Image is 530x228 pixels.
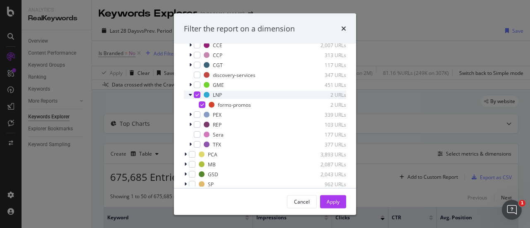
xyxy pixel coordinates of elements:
div: discovery-services [213,72,255,79]
div: times [341,23,346,34]
div: 117 URLs [306,62,346,69]
iframe: Intercom live chat [502,200,522,220]
div: Apply [327,198,340,205]
div: Cancel [294,198,310,205]
div: PCA [208,151,217,158]
div: Filter the report on a dimension [184,23,295,34]
div: Sera [213,131,224,138]
button: Apply [320,195,346,208]
div: 2 URLs [306,101,346,108]
div: 962 URLs [306,181,346,188]
div: 2,043 URLs [306,171,346,178]
div: GME [213,82,224,89]
div: 177 URLs [306,131,346,138]
div: modal [174,13,356,215]
div: 2 URLs [306,91,346,98]
button: Cancel [287,195,317,208]
div: SP [208,181,214,188]
div: 313 URLs [306,52,346,59]
span: 1 [519,200,525,206]
div: CCE [213,42,222,49]
div: PEX [213,111,222,118]
div: CGT [213,62,223,69]
div: 2,007 URLs [306,42,346,49]
div: 451 URLs [306,82,346,89]
div: LNP [213,91,222,98]
div: MB [208,161,216,168]
div: 2,087 URLs [306,161,346,168]
div: GSD [208,171,218,178]
div: REP [213,121,222,128]
div: 3,893 URLs [306,151,346,158]
div: 339 URLs [306,111,346,118]
div: 103 URLs [306,121,346,128]
div: 377 URLs [306,141,346,148]
div: TFX [213,141,221,148]
div: 347 URLs [306,72,346,79]
div: CCP [213,52,222,59]
div: forms-promos [218,101,251,108]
